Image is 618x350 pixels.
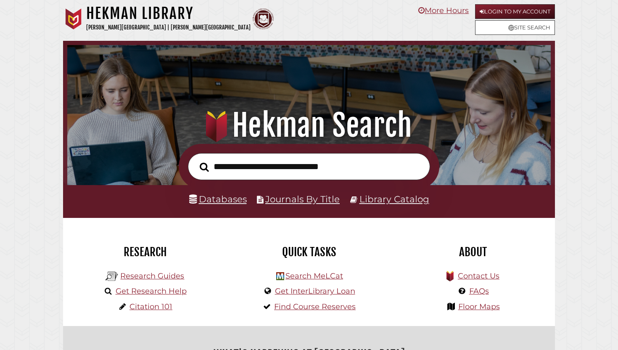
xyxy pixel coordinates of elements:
[275,286,355,296] a: Get InterLibrary Loan
[265,194,340,204] a: Journals By Title
[276,272,284,280] img: Hekman Library Logo
[418,6,469,15] a: More Hours
[63,8,84,29] img: Calvin University
[200,162,209,172] i: Search
[116,286,187,296] a: Get Research Help
[129,302,172,311] a: Citation 101
[106,270,118,283] img: Hekman Library Logo
[86,4,251,23] h1: Hekman Library
[120,271,184,281] a: Research Guides
[475,4,555,19] a: Login to My Account
[397,245,549,259] h2: About
[359,194,429,204] a: Library Catalog
[469,286,489,296] a: FAQs
[253,8,274,29] img: Calvin Theological Seminary
[458,271,499,281] a: Contact Us
[475,20,555,35] a: Site Search
[86,23,251,32] p: [PERSON_NAME][GEOGRAPHIC_DATA] | [PERSON_NAME][GEOGRAPHIC_DATA]
[195,160,213,174] button: Search
[274,302,356,311] a: Find Course Reserves
[285,271,343,281] a: Search MeLCat
[233,245,385,259] h2: Quick Tasks
[189,194,247,204] a: Databases
[458,302,500,311] a: Floor Maps
[77,107,541,144] h1: Hekman Search
[69,245,221,259] h2: Research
